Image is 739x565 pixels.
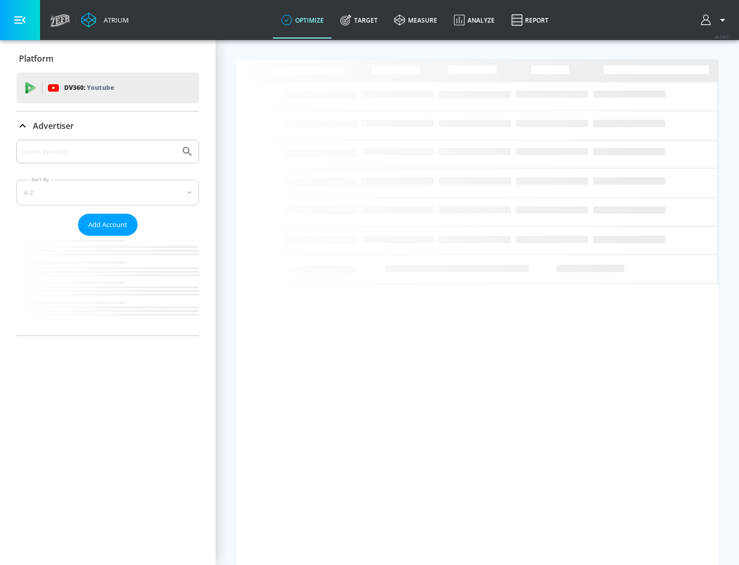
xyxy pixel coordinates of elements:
nav: list of Advertiser [16,236,199,335]
a: optimize [273,2,332,39]
div: Platform [16,44,199,73]
label: Sort By [29,176,51,183]
div: DV360: Youtube [16,72,199,103]
p: Youtube [87,82,114,93]
button: Add Account [78,214,138,236]
div: Advertiser [16,111,199,140]
p: Advertiser [33,120,74,131]
span: Add Account [88,219,127,231]
span: v 4.24.0 [714,34,729,40]
a: Atrium [81,12,129,28]
a: Analyze [445,2,503,39]
p: Platform [19,53,53,64]
a: Target [332,2,386,39]
a: measure [386,2,445,39]
div: Atrium [100,15,129,25]
input: Search by name [21,145,176,158]
p: DV360: [64,82,114,93]
a: Report [503,2,557,39]
div: Advertiser [16,140,199,335]
div: A-Z [16,180,199,205]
